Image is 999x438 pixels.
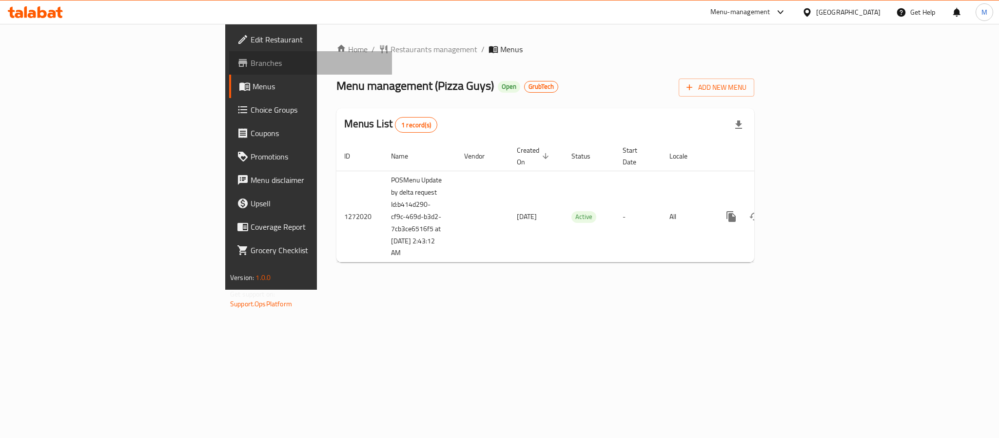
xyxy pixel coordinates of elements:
[251,57,384,69] span: Branches
[383,171,456,262] td: POSMenu Update by delta request Id:b414d290-cf9c-469d-b3d2-7cb3ce6516f5 at [DATE] 2:43:12 AM
[344,117,437,133] h2: Menus List
[571,211,596,223] div: Active
[255,271,271,284] span: 1.0.0
[251,244,384,256] span: Grocery Checklist
[230,298,292,310] a: Support.OpsPlatform
[395,120,437,130] span: 1 record(s)
[517,144,552,168] span: Created On
[251,34,384,45] span: Edit Restaurant
[344,150,363,162] span: ID
[720,205,743,228] button: more
[712,141,821,171] th: Actions
[391,43,477,55] span: Restaurants management
[336,75,494,97] span: Menu management ( Pizza Guys )
[615,171,662,262] td: -
[481,43,485,55] li: /
[379,43,477,55] a: Restaurants management
[686,81,746,94] span: Add New Menu
[230,271,254,284] span: Version:
[336,141,821,263] table: enhanced table
[710,6,770,18] div: Menu-management
[336,43,754,55] nav: breadcrumb
[498,81,520,93] div: Open
[251,174,384,186] span: Menu disclaimer
[251,127,384,139] span: Coupons
[230,288,275,300] span: Get support on:
[251,104,384,116] span: Choice Groups
[229,51,392,75] a: Branches
[229,192,392,215] a: Upsell
[669,150,700,162] span: Locale
[251,151,384,162] span: Promotions
[464,150,497,162] span: Vendor
[229,98,392,121] a: Choice Groups
[498,82,520,91] span: Open
[391,150,421,162] span: Name
[229,239,392,262] a: Grocery Checklist
[662,171,712,262] td: All
[571,150,603,162] span: Status
[525,82,558,91] span: GrubTech
[251,198,384,209] span: Upsell
[679,79,754,97] button: Add New Menu
[571,211,596,222] span: Active
[229,28,392,51] a: Edit Restaurant
[229,121,392,145] a: Coupons
[981,7,987,18] span: M
[743,205,766,228] button: Change Status
[229,168,392,192] a: Menu disclaimer
[253,80,384,92] span: Menus
[517,210,537,223] span: [DATE]
[229,75,392,98] a: Menus
[500,43,523,55] span: Menus
[229,215,392,239] a: Coverage Report
[816,7,881,18] div: [GEOGRAPHIC_DATA]
[229,145,392,168] a: Promotions
[623,144,650,168] span: Start Date
[395,117,437,133] div: Total records count
[251,221,384,233] span: Coverage Report
[727,113,750,137] div: Export file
